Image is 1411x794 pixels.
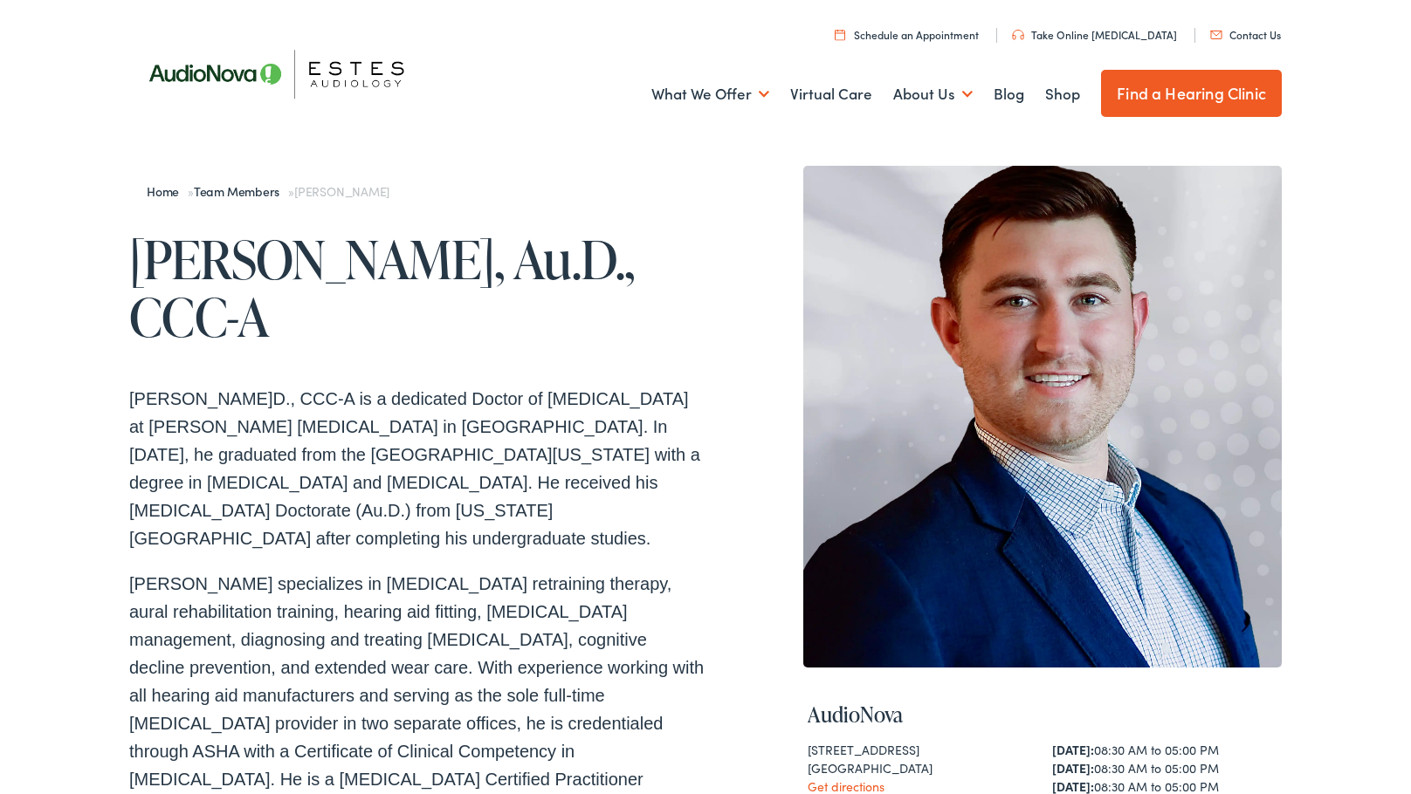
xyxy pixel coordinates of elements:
img: utility icon [835,29,845,40]
h4: AudioNova [808,702,1277,728]
a: Virtual Care [790,62,872,127]
img: utility icon [1012,30,1024,40]
a: Team Members [194,182,288,200]
a: Shop [1045,62,1080,127]
span: [PERSON_NAME] [294,182,389,200]
div: [GEOGRAPHIC_DATA] [808,759,1033,777]
a: Take Online [MEDICAL_DATA] [1012,27,1177,42]
a: Schedule an Appointment [835,27,979,42]
p: [PERSON_NAME]D., CCC-A is a dedicated Doctor of [MEDICAL_DATA] at [PERSON_NAME] [MEDICAL_DATA] in... [129,385,705,552]
span: » » [147,182,389,200]
a: Find a Hearing Clinic [1101,70,1282,117]
strong: [DATE]: [1052,759,1094,777]
a: What We Offer [651,62,769,127]
a: Contact Us [1210,27,1281,42]
img: utility icon [1210,31,1222,39]
h1: [PERSON_NAME], Au.D., CCC-A [129,230,705,346]
a: About Us [893,62,973,127]
strong: [DATE]: [1052,741,1094,758]
a: Blog [994,62,1024,127]
a: Home [147,182,188,200]
div: [STREET_ADDRESS] [808,741,1033,759]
